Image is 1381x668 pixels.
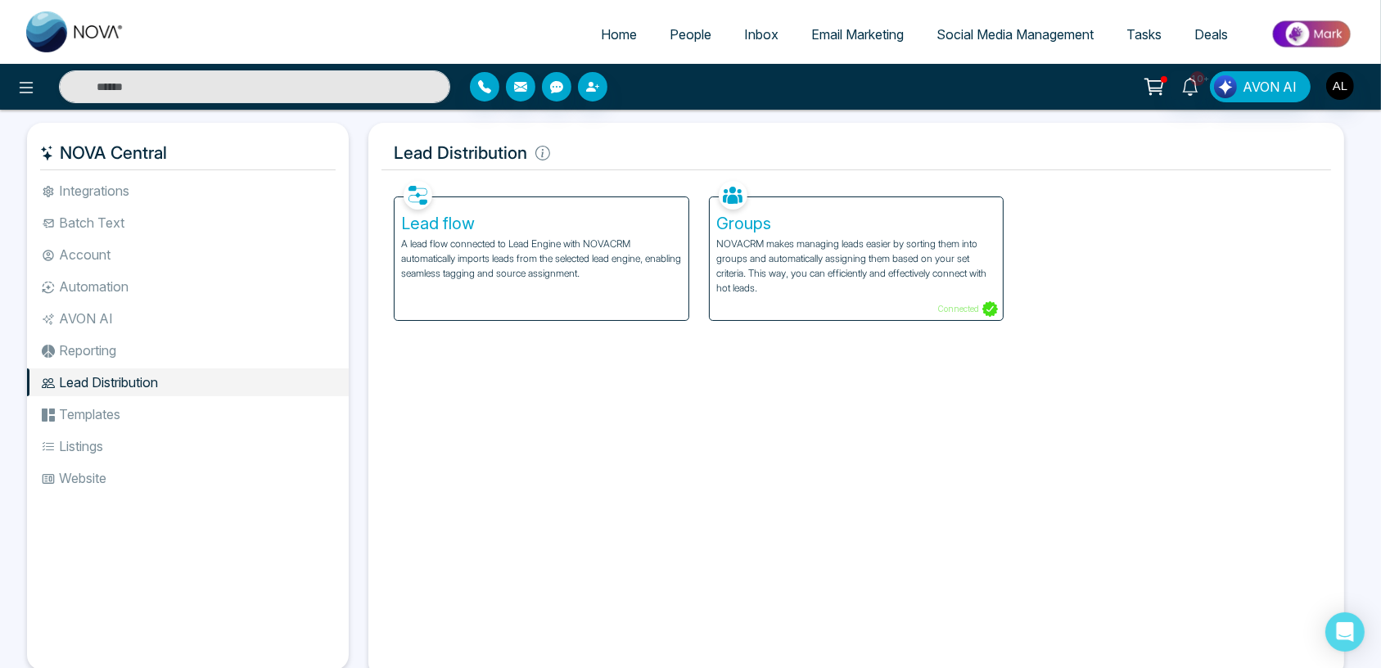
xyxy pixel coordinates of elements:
[27,368,349,396] li: Lead Distribution
[1110,19,1178,50] a: Tasks
[381,136,1331,170] h5: Lead Distribution
[1194,26,1228,43] span: Deals
[1190,71,1205,86] span: 10+
[26,11,124,52] img: Nova CRM Logo
[716,214,997,233] h5: Groups
[27,241,349,269] li: Account
[40,136,336,170] h5: NOVA Central
[404,181,432,210] img: Lead flow
[27,209,349,237] li: Batch Text
[584,19,653,50] a: Home
[937,301,998,317] p: Connected
[982,301,998,317] img: Connected
[601,26,637,43] span: Home
[795,19,920,50] a: Email Marketing
[27,273,349,300] li: Automation
[27,400,349,428] li: Templates
[670,26,711,43] span: People
[719,181,747,210] img: Groups
[1243,77,1297,97] span: AVON AI
[936,26,1094,43] span: Social Media Management
[1210,71,1311,102] button: AVON AI
[728,19,795,50] a: Inbox
[1214,75,1237,98] img: Lead Flow
[27,336,349,364] li: Reporting
[811,26,904,43] span: Email Marketing
[744,26,779,43] span: Inbox
[401,237,682,281] p: A lead flow connected to Lead Engine with NOVACRM automatically imports leads from the selected l...
[653,19,728,50] a: People
[716,237,997,296] p: NOVACRM makes managing leads easier by sorting them into groups and automatically assigning them ...
[401,214,682,233] h5: Lead flow
[27,177,349,205] li: Integrations
[27,464,349,492] li: Website
[1171,71,1210,100] a: 10+
[1325,612,1365,652] div: Open Intercom Messenger
[1126,26,1162,43] span: Tasks
[920,19,1110,50] a: Social Media Management
[1252,16,1371,52] img: Market-place.gif
[1326,72,1354,100] img: User Avatar
[27,432,349,460] li: Listings
[27,305,349,332] li: AVON AI
[1178,19,1244,50] a: Deals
